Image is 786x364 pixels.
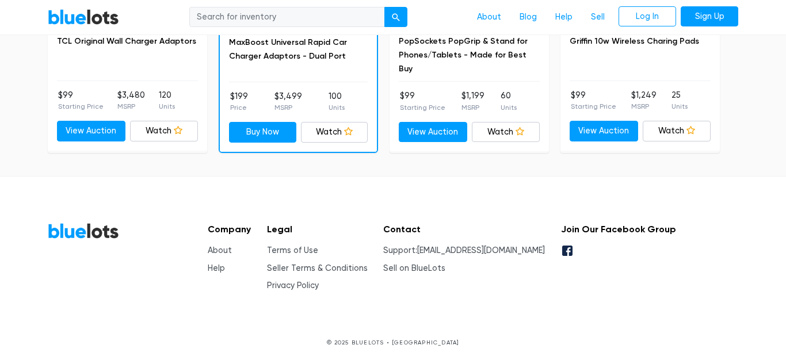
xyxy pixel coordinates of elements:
a: Watch [643,121,711,141]
li: $199 [230,90,248,113]
p: MSRP [631,101,657,112]
a: Watch [301,122,368,143]
a: About [468,6,510,28]
a: Griffin 10w Wireless Charing Pads [570,36,699,46]
p: Units [671,101,688,112]
p: Starting Price [400,102,445,113]
a: About [208,246,232,255]
a: Sell on BlueLots [383,263,445,273]
a: Log In [619,6,676,27]
a: Help [208,263,225,273]
a: BlueLots [48,9,119,25]
li: $1,199 [461,90,484,113]
a: Watch [472,122,540,143]
li: $1,249 [631,89,657,112]
h5: Company [208,224,251,235]
p: MSRP [274,102,302,113]
li: 120 [159,89,175,112]
a: Privacy Policy [267,281,319,290]
a: View Auction [570,121,638,141]
a: View Auction [57,121,125,141]
li: 100 [329,90,345,113]
p: Starting Price [58,101,104,112]
a: TCL Original Wall Charger Adaptors [57,36,196,46]
h5: Legal [267,224,368,235]
li: $99 [58,89,104,112]
p: Units [329,102,345,113]
p: Units [501,102,517,113]
p: MSRP [117,101,145,112]
li: 60 [501,90,517,113]
p: Starting Price [571,101,616,112]
li: $3,480 [117,89,145,112]
a: Buy Now [229,122,296,143]
li: $3,499 [274,90,302,113]
li: $99 [571,89,616,112]
a: Seller Terms & Conditions [267,263,368,273]
a: Sell [582,6,614,28]
h5: Join Our Facebook Group [561,224,676,235]
a: Sign Up [681,6,738,27]
a: Watch [130,121,199,141]
li: Support: [383,244,545,257]
p: © 2025 BLUELOTS • [GEOGRAPHIC_DATA] [48,338,738,347]
a: Terms of Use [267,246,318,255]
h5: Contact [383,224,545,235]
li: $99 [400,90,445,113]
a: [EMAIL_ADDRESS][DOMAIN_NAME] [417,246,545,255]
input: Search for inventory [189,7,385,28]
p: Price [230,102,248,113]
a: View Auction [399,122,467,143]
a: Help [546,6,582,28]
p: MSRP [461,102,484,113]
a: Blog [510,6,546,28]
li: 25 [671,89,688,112]
p: Units [159,101,175,112]
a: PopSockets PopGrip & Stand for Phones/Tablets - Made for Best Buy [399,36,528,74]
a: MaxBoost Universal Rapid Car Charger Adaptors - Dual Port [229,37,347,61]
a: BlueLots [48,223,119,239]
